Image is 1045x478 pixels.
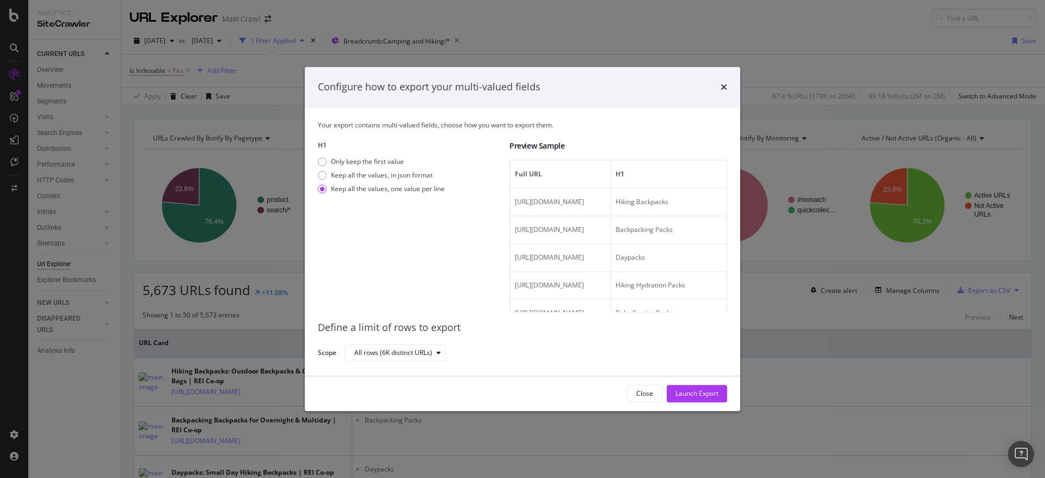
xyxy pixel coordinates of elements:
span: https://www.rei.com/c/hiking-backpacks [515,197,584,206]
div: Your export contains multi-valued fields, choose how you want to export them. [318,120,727,130]
span: Full URL [515,169,604,179]
button: Launch Export [667,385,727,402]
td: Hiking Hydration Packs [611,272,726,299]
div: Keep all the values, one value per line [331,184,445,193]
td: Daypacks [611,244,726,272]
span: https://www.rei.com/c/baby-carrier-packs [515,308,584,317]
div: modal [305,67,740,411]
div: All rows (6K distinct URLs) [354,350,432,356]
td: Baby Carrier Packs [611,299,726,327]
div: Configure how to export your multi-valued fields [318,80,540,94]
div: Keep all the values, in json format [318,170,445,180]
div: Launch Export [675,389,718,398]
label: H1 [318,140,501,150]
div: times [721,80,727,94]
span: https://www.rei.com/c/backpacking-packs [515,225,584,234]
span: https://www.rei.com/c/hiking-hydration-packs [515,280,584,290]
div: Keep all the values, in json format [331,170,433,180]
button: All rows (6K distinct URLs) [345,344,446,361]
span: H1 [616,169,719,179]
span: https://www.rei.com/c/day-packs [515,253,584,262]
div: Define a limit of rows to export [318,321,727,335]
button: Close [627,385,662,402]
label: Scope [318,348,336,360]
div: Close [636,389,653,398]
div: Only keep the first value [331,157,404,166]
td: Hiking Backpacks [611,188,726,216]
td: Backpacking Packs [611,216,726,244]
div: Only keep the first value [318,157,445,166]
div: Preview Sample [509,140,727,151]
div: Open Intercom Messenger [1008,441,1034,467]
